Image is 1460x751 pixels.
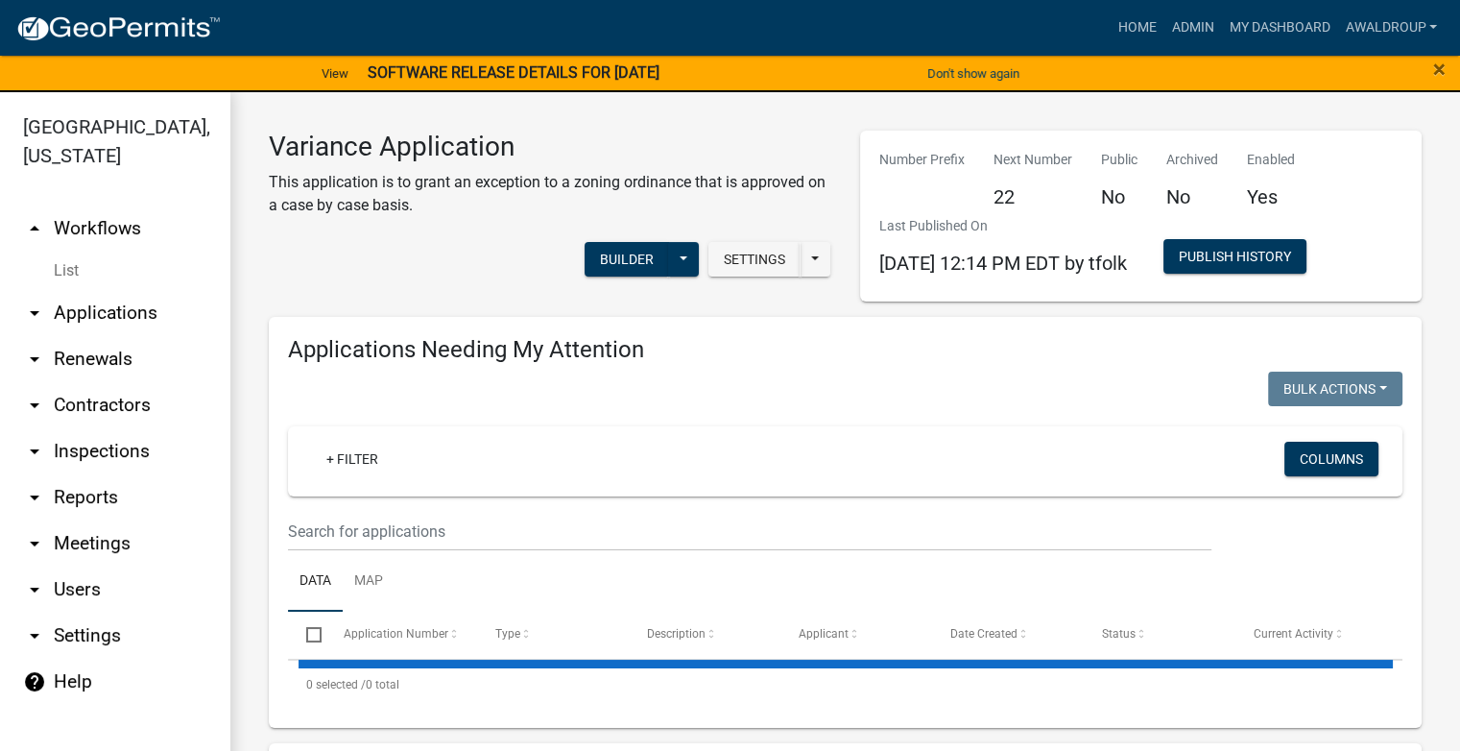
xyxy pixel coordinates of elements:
button: Bulk Actions [1268,372,1402,406]
wm-modal-confirm: Workflow Publish History [1163,250,1306,265]
datatable-header-cell: Application Number [324,612,476,658]
span: Current Activity [1254,627,1333,641]
strong: SOFTWARE RELEASE DETAILS FOR [DATE] [368,63,659,82]
h3: Variance Application [269,131,831,163]
i: arrow_drop_down [23,624,46,647]
p: Last Published On [879,216,1127,236]
button: Settings [708,242,801,277]
h4: Applications Needing My Attention [288,336,1402,364]
datatable-header-cell: Type [476,612,628,658]
span: Description [647,627,706,641]
i: arrow_drop_down [23,440,46,463]
i: arrow_drop_down [23,394,46,417]
button: Close [1433,58,1446,81]
a: View [314,58,356,89]
i: arrow_drop_down [23,348,46,371]
p: Number Prefix [879,150,965,170]
i: arrow_drop_down [23,578,46,601]
p: Next Number [993,150,1072,170]
button: Columns [1284,442,1378,476]
datatable-header-cell: Select [288,612,324,658]
i: arrow_drop_down [23,486,46,509]
a: My Dashboard [1221,10,1337,46]
h5: Yes [1247,185,1295,208]
i: help [23,670,46,693]
span: Status [1102,627,1136,641]
h5: No [1101,185,1137,208]
i: arrow_drop_down [23,302,46,325]
p: Archived [1166,150,1218,170]
span: Applicant [799,627,849,641]
a: Data [288,551,343,613]
p: Public [1101,150,1137,170]
span: Type [495,627,520,641]
span: [DATE] 12:14 PM EDT by tfolk [879,252,1127,275]
datatable-header-cell: Description [629,612,780,658]
div: 0 total [288,661,1402,709]
a: awaldroup [1337,10,1445,46]
datatable-header-cell: Current Activity [1235,612,1387,658]
span: 0 selected / [306,678,366,691]
button: Builder [585,242,669,277]
i: arrow_drop_up [23,217,46,240]
h5: No [1166,185,1218,208]
datatable-header-cell: Date Created [932,612,1084,658]
a: Admin [1163,10,1221,46]
span: Application Number [344,627,448,641]
datatable-header-cell: Status [1084,612,1235,658]
span: Date Created [950,627,1017,641]
a: Home [1110,10,1163,46]
a: + Filter [311,442,394,476]
p: This application is to grant an exception to a zoning ordinance that is approved on a case by cas... [269,171,831,217]
input: Search for applications [288,512,1211,551]
button: Don't show again [920,58,1027,89]
span: × [1433,56,1446,83]
a: Map [343,551,395,613]
p: Enabled [1247,150,1295,170]
i: arrow_drop_down [23,532,46,555]
datatable-header-cell: Applicant [780,612,932,658]
h5: 22 [993,185,1072,208]
button: Publish History [1163,239,1306,274]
